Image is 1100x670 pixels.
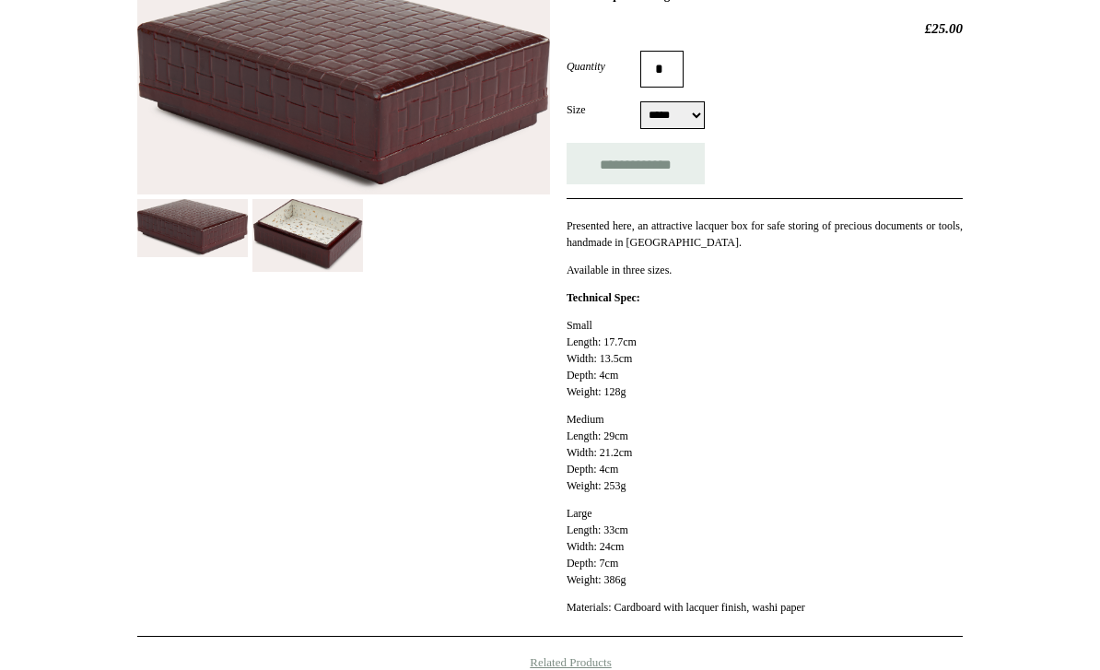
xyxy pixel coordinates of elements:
label: Size [567,101,640,118]
p: Materials: Cardboard with lacquer finish, washi paper [567,599,963,616]
p: Available in three sizes. [567,262,963,278]
p: Small Length: 17.7cm Width: 13.5cm Depth: 4cm Weight: 128g [567,317,963,400]
p: Medium Length: 29cm Width: 21.2cm Depth: 4cm Weight: 253g [567,411,963,494]
img: Red Lacquer Storage Box [137,199,248,257]
p: Presented here, an attractive lacquer box for safe storing of precious documents or tools, handma... [567,217,963,251]
p: Large Length: 33cm Width: 24cm Depth: 7cm Weight: 386g [567,505,963,588]
h2: £25.00 [567,20,963,37]
img: Red Lacquer Storage Box [252,199,363,272]
h4: Related Products [89,655,1011,670]
strong: Technical Spec: [567,291,640,304]
label: Quantity [567,58,640,75]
